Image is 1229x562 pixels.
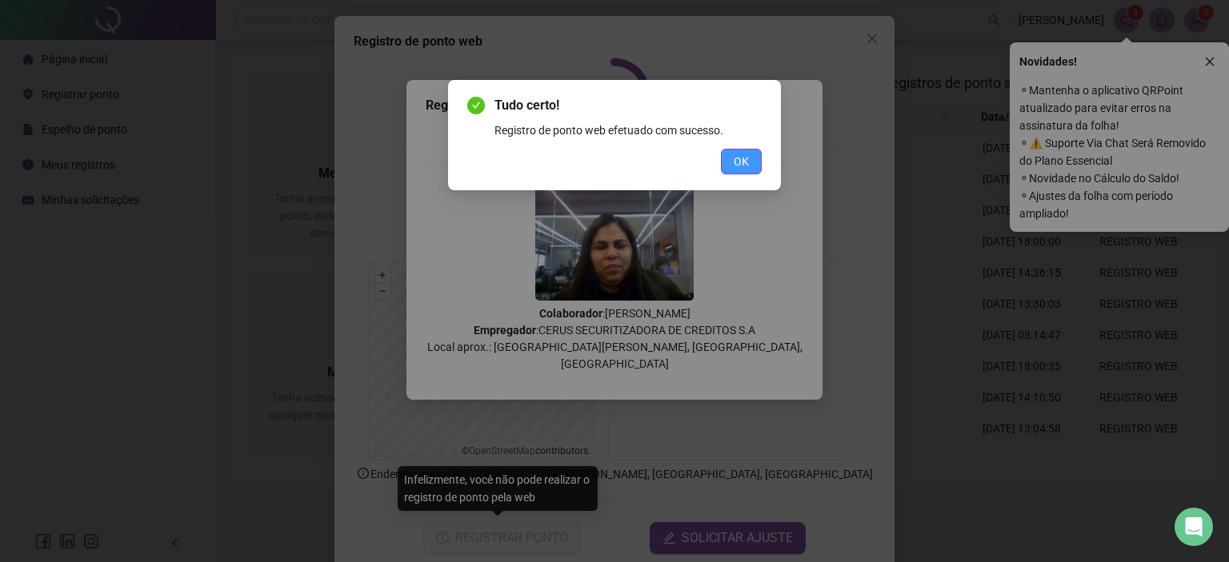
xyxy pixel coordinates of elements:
button: OK [721,149,762,174]
span: check-circle [467,97,485,114]
span: Tudo certo! [494,96,762,115]
div: Open Intercom Messenger [1175,508,1213,546]
div: Registro de ponto web efetuado com sucesso. [494,122,762,139]
span: OK [734,153,749,170]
